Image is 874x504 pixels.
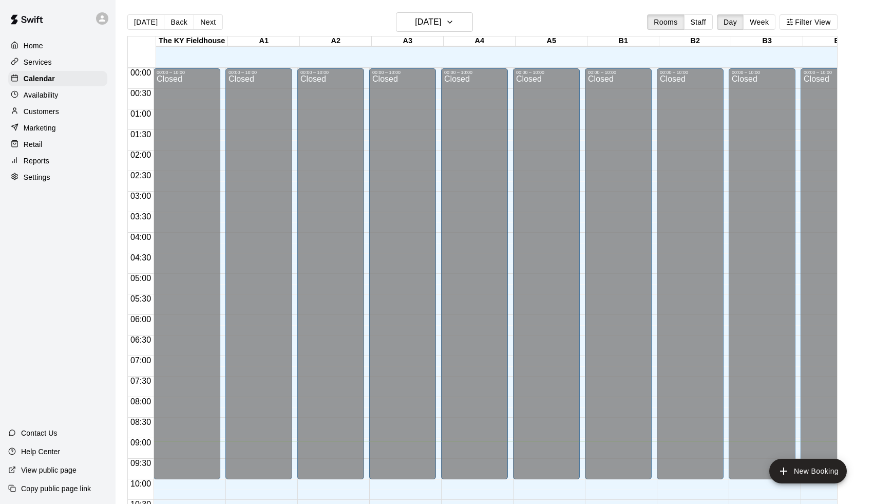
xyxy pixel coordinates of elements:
div: 00:00 – 10:00 [516,70,577,75]
div: 00:00 – 10:00: Closed [369,68,436,479]
div: B1 [587,36,659,46]
p: Contact Us [21,428,58,438]
span: 02:30 [128,171,154,180]
div: Closed [372,75,433,483]
span: 05:30 [128,294,154,303]
p: Help Center [21,446,60,457]
span: 09:30 [128,459,154,468]
div: 00:00 – 10:00: Closed [513,68,580,479]
p: Calendar [24,73,55,84]
div: A1 [228,36,300,46]
button: Back [164,14,194,30]
span: 00:00 [128,68,154,77]
div: A3 [372,36,444,46]
h6: [DATE] [415,15,441,29]
div: Closed [732,75,792,483]
button: Staff [684,14,713,30]
div: B3 [731,36,803,46]
a: Availability [8,87,107,103]
div: A4 [444,36,516,46]
div: 00:00 – 10:00 [732,70,792,75]
p: Settings [24,172,50,182]
span: 09:00 [128,438,154,447]
span: 08:30 [128,418,154,426]
div: The KY Fieldhouse [156,36,228,46]
div: A5 [516,36,587,46]
div: Closed [157,75,217,483]
button: [DATE] [127,14,164,30]
p: Copy public page link [21,483,91,494]
div: A2 [300,36,372,46]
span: 07:00 [128,356,154,365]
a: Marketing [8,120,107,136]
button: [DATE] [396,12,473,32]
div: 00:00 – 10:00: Closed [657,68,724,479]
p: Customers [24,106,59,117]
span: 04:00 [128,233,154,241]
div: 00:00 – 10:00: Closed [441,68,508,479]
button: add [769,459,847,483]
div: Closed [588,75,649,483]
div: Closed [804,75,864,483]
span: 02:00 [128,151,154,159]
div: 00:00 – 10:00: Closed [297,68,364,479]
div: 00:00 – 10:00 [372,70,433,75]
a: Retail [8,137,107,152]
div: 00:00 – 10:00 [229,70,289,75]
p: Availability [24,90,59,100]
div: Closed [444,75,505,483]
div: 00:00 – 10:00: Closed [154,68,220,479]
a: Home [8,38,107,53]
a: Calendar [8,71,107,86]
p: Services [24,57,52,67]
span: 03:30 [128,212,154,221]
button: Day [717,14,744,30]
div: 00:00 – 10:00: Closed [585,68,652,479]
span: 00:30 [128,89,154,98]
a: Settings [8,170,107,185]
button: Next [194,14,222,30]
span: 08:00 [128,397,154,406]
span: 01:00 [128,109,154,118]
div: 00:00 – 10:00 [157,70,217,75]
div: Closed [516,75,577,483]
a: Customers [8,104,107,119]
a: Reports [8,153,107,169]
p: Retail [24,139,43,150]
span: 07:30 [128,377,154,385]
div: 00:00 – 10:00 [660,70,720,75]
span: 06:00 [128,315,154,324]
div: Closed [660,75,720,483]
div: 00:00 – 10:00: Closed [729,68,795,479]
p: Reports [24,156,49,166]
div: B2 [659,36,731,46]
div: 00:00 – 10:00 [804,70,864,75]
span: 04:30 [128,253,154,262]
span: 10:00 [128,479,154,488]
div: Closed [229,75,289,483]
p: View public page [21,465,77,475]
span: 03:00 [128,192,154,200]
div: 00:00 – 10:00 [444,70,505,75]
p: Home [24,41,43,51]
div: Closed [300,75,361,483]
a: Services [8,54,107,70]
span: 01:30 [128,130,154,139]
button: Filter View [780,14,837,30]
div: 00:00 – 10:00: Closed [225,68,292,479]
button: Rooms [647,14,684,30]
div: 00:00 – 10:00 [588,70,649,75]
span: 06:30 [128,335,154,344]
span: 05:00 [128,274,154,283]
p: Marketing [24,123,56,133]
div: 00:00 – 10:00: Closed [801,68,867,479]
